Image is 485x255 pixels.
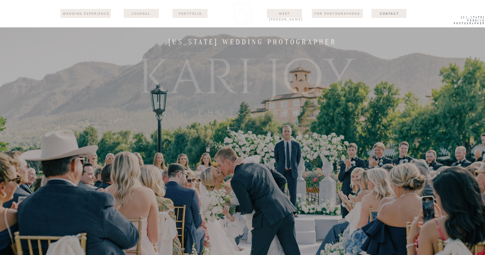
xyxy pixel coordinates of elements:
[269,11,300,16] a: Meet [PERSON_NAME]
[312,11,363,16] a: For Photographers
[367,11,412,16] a: Contact
[175,11,206,16] a: Portfolio
[165,38,341,45] h1: [US_STATE] wedding photographer
[444,16,485,27] a: [US_STATE] WEdding Photographer
[125,11,156,16] a: journal
[62,11,110,17] a: wedding experience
